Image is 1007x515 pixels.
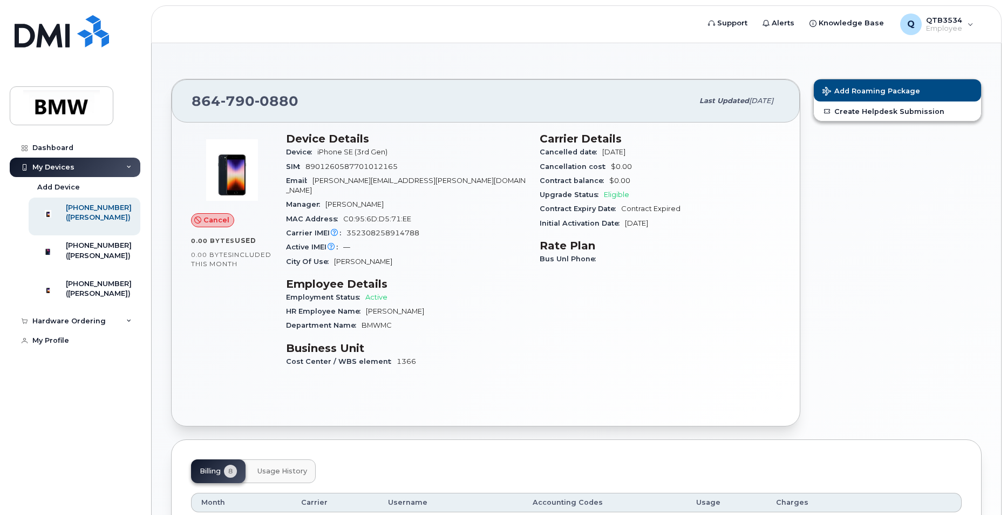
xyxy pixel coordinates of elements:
th: Month [191,493,291,512]
span: [PERSON_NAME][EMAIL_ADDRESS][PERSON_NAME][DOMAIN_NAME] [286,177,526,194]
span: Contract balance [540,177,609,185]
span: Eligible [604,191,629,199]
span: Carrier IMEI [286,229,346,237]
span: SIM [286,162,305,171]
th: Carrier [291,493,378,512]
span: Contract Expired [621,205,681,213]
h3: Rate Plan [540,239,780,252]
span: Contract Expiry Date [540,205,621,213]
span: C0:95:6D:D5:71:EE [343,215,411,223]
span: Bus Unl Phone [540,255,601,263]
th: Username [378,493,523,512]
span: Upgrade Status [540,191,604,199]
button: Add Roaming Package [814,79,981,101]
span: Employment Status [286,293,365,301]
span: Cancel [203,215,229,225]
span: Add Roaming Package [822,87,920,97]
th: Charges [766,493,861,512]
span: [PERSON_NAME] [325,200,384,208]
span: BMWMC [362,321,392,329]
span: [DATE] [602,148,625,156]
span: [PERSON_NAME] [366,307,424,315]
span: [DATE] [749,97,773,105]
span: $0.00 [611,162,632,171]
span: Cancellation cost [540,162,611,171]
span: MAC Address [286,215,343,223]
th: Accounting Codes [523,493,686,512]
span: 1366 [397,357,416,365]
span: — [343,243,350,251]
h3: Employee Details [286,277,527,290]
span: Department Name [286,321,362,329]
span: 0.00 Bytes [191,237,235,245]
h3: Carrier Details [540,132,780,145]
span: Cost Center / WBS element [286,357,397,365]
span: 790 [221,93,255,109]
span: City Of Use [286,257,334,266]
h3: Business Unit [286,342,527,355]
span: $0.00 [609,177,630,185]
span: [DATE] [625,219,648,227]
span: 0.00 Bytes [191,251,232,259]
span: 864 [192,93,298,109]
span: Usage History [257,467,307,476]
th: Usage [686,493,766,512]
span: Device [286,148,317,156]
span: 8901260587701012165 [305,162,398,171]
a: Create Helpdesk Submission [814,101,981,121]
span: Email [286,177,312,185]
span: Manager [286,200,325,208]
span: 352308258914788 [346,229,419,237]
span: Last updated [699,97,749,105]
span: [PERSON_NAME] [334,257,392,266]
span: 0880 [255,93,298,109]
img: image20231002-3703462-1angbar.jpeg [200,138,264,202]
span: Active IMEI [286,243,343,251]
iframe: Messenger Launcher [960,468,999,507]
span: iPhone SE (3rd Gen) [317,148,387,156]
span: Cancelled date [540,148,602,156]
h3: Device Details [286,132,527,145]
span: HR Employee Name [286,307,366,315]
span: Active [365,293,387,301]
span: Initial Activation Date [540,219,625,227]
span: used [235,236,256,245]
